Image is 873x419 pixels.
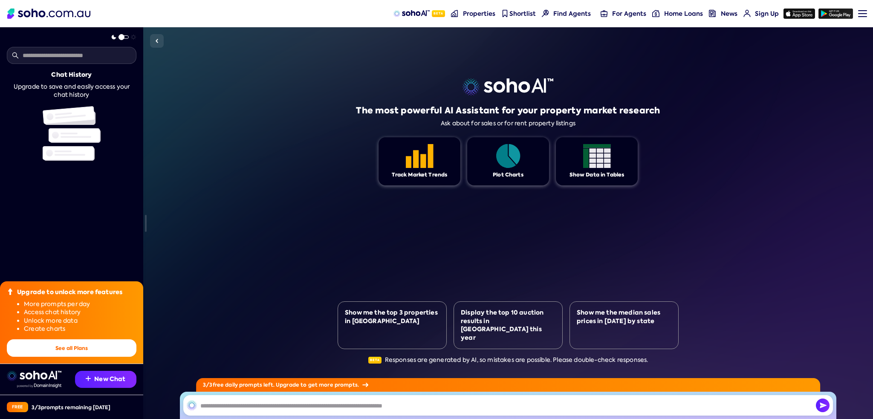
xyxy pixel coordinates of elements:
li: More prompts per day [24,300,136,309]
img: app-store icon [783,9,815,19]
span: Properties [463,9,495,18]
span: Beta [368,357,382,364]
img: Sidebar toggle icon [152,36,162,46]
span: Shortlist [509,9,536,18]
img: Upgrade icon [7,288,14,295]
img: Recommendation icon [86,376,91,381]
img: Feature 1 icon [583,144,611,168]
img: google-play icon [818,9,853,19]
img: sohoai logo [463,78,553,95]
li: Access chat history [24,308,136,317]
h1: The most powerful AI Assistant for your property market research [356,104,660,116]
div: Chat History [51,71,92,79]
img: properties-nav icon [451,10,458,17]
li: Unlock more data [24,317,136,325]
img: SohoAI logo black [187,400,197,410]
span: For Agents [612,9,646,18]
button: New Chat [75,371,136,388]
span: Beta [432,10,445,17]
div: Show me the median sales prices in [DATE] by state [577,309,671,325]
div: Responses are generated by AI, so mistakes are possible. Please double-check responses. [368,356,648,364]
div: Display the top 10 auction results in [GEOGRAPHIC_DATA] this year [461,309,555,342]
div: Free [7,402,28,412]
img: sohoAI logo [393,10,430,17]
img: for-agents-nav icon [652,10,659,17]
img: shortlist-nav icon [501,10,509,17]
li: Create charts [24,325,136,333]
span: News [721,9,737,18]
div: Track Market Trends [392,171,448,179]
img: Find agents icon [542,10,549,17]
img: sohoai logo [7,371,61,381]
img: Feature 1 icon [406,144,434,168]
div: Upgrade to unlock more features [17,288,122,297]
button: Send [816,399,830,412]
div: Upgrade to save and easily access your chat history [7,83,136,99]
div: Ask about for sales or for rent property listings [441,120,575,127]
div: Show Data in Tables [569,171,624,179]
img: Send icon [816,399,830,412]
img: news-nav icon [709,10,716,17]
div: Plot Charts [493,171,523,179]
span: Find Agents [553,9,591,18]
img: Chat history illustration [43,106,101,161]
div: Show me the top 3 properties in [GEOGRAPHIC_DATA] [345,309,439,325]
img: for-agents-nav icon [601,10,608,17]
img: Data provided by Domain Insight [17,384,61,388]
span: Home Loans [664,9,703,18]
img: Soho Logo [7,9,90,19]
img: Feature 1 icon [494,144,522,168]
span: Sign Up [755,9,779,18]
button: See all Plans [7,339,136,357]
div: 3 / 3 prompts remaining [DATE] [32,404,110,411]
img: Arrow icon [362,383,368,387]
div: 3 / 3 free daily prompts left. Upgrade to get more prompts. [196,378,820,392]
img: for-agents-nav icon [743,10,751,17]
